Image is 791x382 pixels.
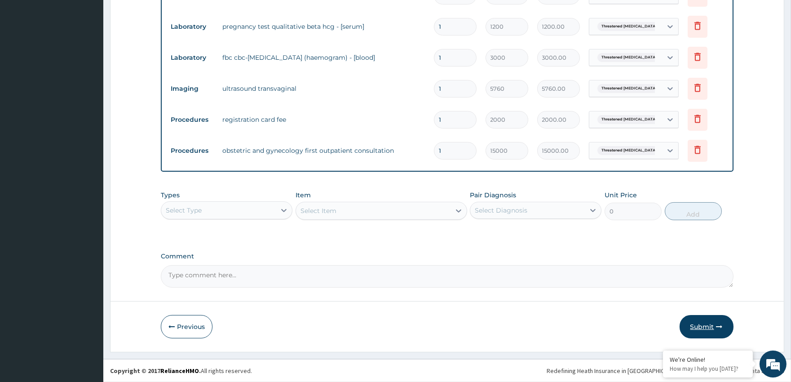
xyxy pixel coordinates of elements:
textarea: Type your message and hit 'Enter' [4,245,171,277]
label: Unit Price [605,191,637,200]
div: Select Diagnosis [475,206,527,215]
td: pregnancy test qualitative beta hcg - [serum] [218,18,429,36]
span: Threatened [MEDICAL_DATA] in firs... [597,115,675,124]
span: We're online! [52,113,124,204]
span: Threatened [MEDICAL_DATA] in firs... [597,84,675,93]
td: Procedures [166,142,218,159]
td: Laboratory [166,18,218,35]
footer: All rights reserved. [103,359,791,382]
img: d_794563401_company_1708531726252_794563401 [17,45,36,67]
a: RelianceHMO [160,367,199,375]
span: Threatened [MEDICAL_DATA] in firs... [597,146,675,155]
td: ultrasound transvaginal [218,80,429,98]
td: Imaging [166,80,218,97]
td: registration card fee [218,111,429,129]
div: Redefining Heath Insurance in [GEOGRAPHIC_DATA] using Telemedicine and Data Science! [547,366,784,375]
label: Pair Diagnosis [470,191,516,200]
label: Types [161,191,180,199]
td: obstetric and gynecology first outpatient consultation [218,142,429,160]
td: Procedures [166,111,218,128]
button: Previous [161,315,212,338]
div: We're Online! [670,355,746,364]
div: Chat with us now [47,50,151,62]
label: Item [296,191,311,200]
p: How may I help you today? [670,365,746,373]
div: Minimize live chat window [147,4,169,26]
div: Select Type [166,206,202,215]
td: Laboratory [166,49,218,66]
label: Comment [161,253,733,260]
span: Threatened [MEDICAL_DATA] in firs... [597,53,675,62]
span: Threatened [MEDICAL_DATA] in firs... [597,22,675,31]
button: Add [665,202,722,220]
strong: Copyright © 2017 . [110,367,201,375]
td: fbc cbc-[MEDICAL_DATA] (haemogram) - [blood] [218,49,429,67]
button: Submit [680,315,734,338]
